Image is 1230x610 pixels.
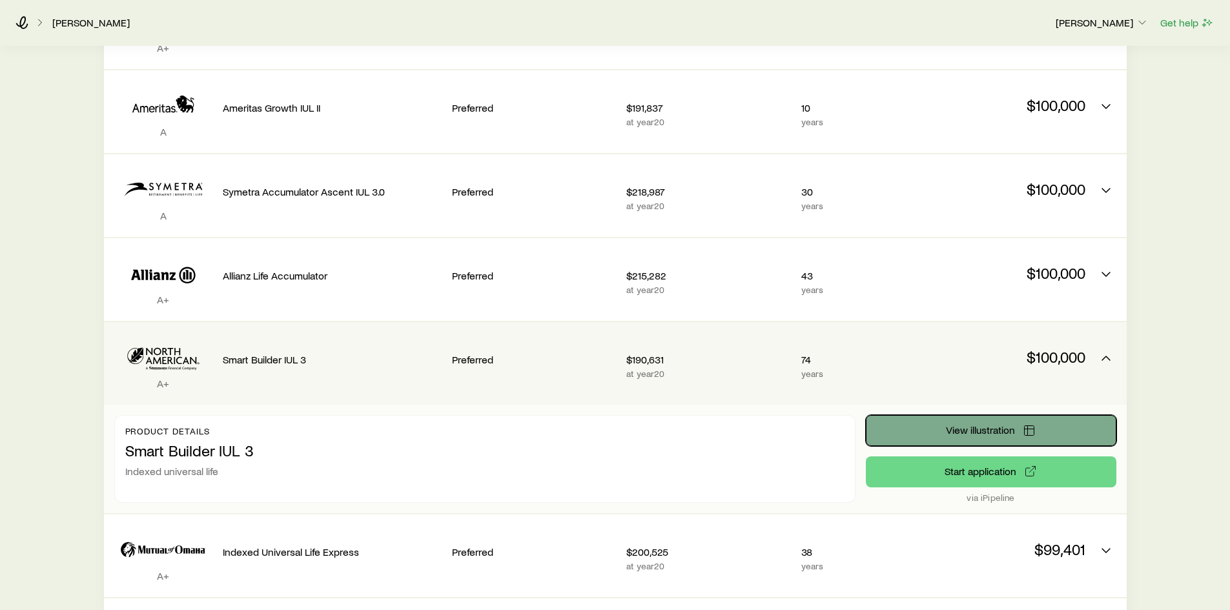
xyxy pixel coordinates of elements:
p: 43 [801,269,911,282]
p: at year 20 [626,561,790,571]
p: Preferred [452,545,616,558]
p: $191,837 [626,101,790,114]
p: A+ [114,377,212,390]
span: View illustration [946,425,1015,435]
p: Symetra Accumulator Ascent IUL 3.0 [223,185,442,198]
p: Allianz Life Accumulator [223,269,442,282]
p: A+ [114,293,212,306]
p: $218,987 [626,185,790,198]
p: $215,282 [626,269,790,282]
p: Ameritas Growth IUL II [223,101,442,114]
p: years [801,201,911,211]
p: Indexed universal life [125,465,845,478]
p: years [801,561,911,571]
p: $100,000 [921,180,1085,198]
button: [PERSON_NAME] [1055,15,1149,31]
p: Preferred [452,101,616,114]
p: Smart Builder IUL 3 [125,442,845,460]
button: Get help [1160,15,1215,30]
p: at year 20 [626,369,790,379]
button: via iPipeline [866,456,1116,487]
button: View illustration [866,415,1116,446]
p: A+ [114,41,212,54]
p: via iPipeline [866,493,1116,503]
p: $200,525 [626,545,790,558]
p: Preferred [452,185,616,198]
p: Preferred [452,269,616,282]
p: at year 20 [626,285,790,295]
p: years [801,285,911,295]
p: at year 20 [626,117,790,127]
p: 74 [801,353,911,366]
p: Smart Builder IUL 3 [223,353,442,366]
p: at year 20 [626,201,790,211]
p: Product details [125,426,845,436]
p: $100,000 [921,264,1085,282]
p: 38 [801,545,911,558]
p: years [801,369,911,379]
p: A [114,125,212,138]
p: $99,401 [921,540,1085,558]
p: $190,631 [626,353,790,366]
a: [PERSON_NAME] [52,17,130,29]
p: $100,000 [921,96,1085,114]
p: years [801,117,911,127]
p: A [114,209,212,222]
p: 10 [801,101,911,114]
p: $100,000 [921,348,1085,366]
p: 30 [801,185,911,198]
p: [PERSON_NAME] [1056,16,1149,29]
p: Indexed Universal Life Express [223,545,442,558]
p: Preferred [452,353,616,366]
p: A+ [114,569,212,582]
